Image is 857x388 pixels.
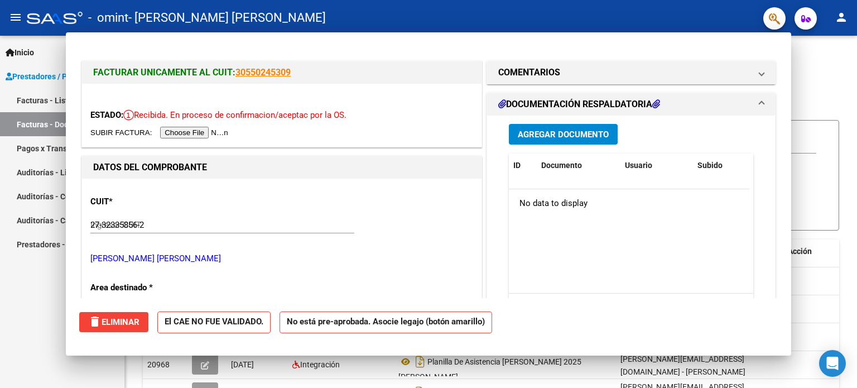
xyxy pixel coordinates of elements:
[749,154,805,178] datatable-header-cell: Acción
[498,98,660,111] h1: DOCUMENTACIÓN RESPALDATORIA
[280,312,492,333] strong: No está pre-aprobada. Asocie legajo (botón amarillo)
[90,110,123,120] span: ESTADO:
[509,124,618,145] button: Agregar Documento
[231,360,254,369] span: [DATE]
[537,154,620,178] datatable-header-cell: Documento
[90,281,205,294] p: Area destinado *
[147,360,170,369] span: 20968
[157,312,271,333] strong: El CAE NO FUE VALIDADO.
[6,46,34,59] span: Inicio
[79,312,148,332] button: Eliminar
[788,247,812,256] span: Acción
[6,70,107,83] span: Prestadores / Proveedores
[93,67,235,78] span: FACTURAR UNICAMENTE AL CUIT:
[509,294,753,322] div: 0 total
[88,315,102,328] mat-icon: delete
[498,66,560,79] h1: COMENTARIOS
[90,252,473,265] p: [PERSON_NAME] [PERSON_NAME]
[625,161,652,170] span: Usuario
[835,11,848,24] mat-icon: person
[300,360,340,369] span: Integración
[487,93,775,116] mat-expansion-panel-header: DOCUMENTACIÓN RESPALDATORIA
[487,61,775,84] mat-expansion-panel-header: COMENTARIOS
[235,67,291,78] a: 30550245309
[541,161,582,170] span: Documento
[783,239,839,264] datatable-header-cell: Acción
[697,161,723,170] span: Subido
[819,350,846,377] div: Open Intercom Messenger
[518,130,609,140] span: Agregar Documento
[693,154,749,178] datatable-header-cell: Subido
[90,195,205,208] p: CUIT
[93,162,207,173] strong: DATOS DEL COMPROBANTE
[128,6,326,30] span: - [PERSON_NAME] [PERSON_NAME]
[509,154,537,178] datatable-header-cell: ID
[513,161,521,170] span: ID
[398,357,581,381] span: Planilla De Asistencia [PERSON_NAME] 2025 [PERSON_NAME]
[88,317,139,327] span: Eliminar
[9,11,22,24] mat-icon: menu
[413,353,427,371] i: Descargar documento
[123,110,346,120] span: Recibida. En proceso de confirmacion/aceptac por la OS.
[509,189,749,217] div: No data to display
[487,116,775,347] div: DOCUMENTACIÓN RESPALDATORIA
[88,6,128,30] span: - omint
[620,154,693,178] datatable-header-cell: Usuario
